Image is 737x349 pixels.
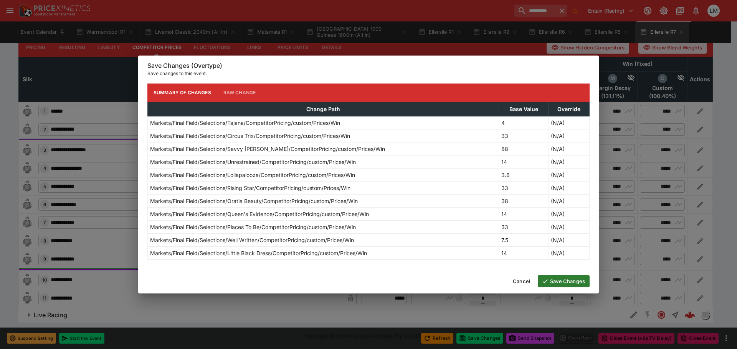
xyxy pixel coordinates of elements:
td: (N/A) [549,246,590,259]
h6: Save Changes (Overtype) [147,62,590,70]
td: (N/A) [549,181,590,194]
button: Summary of Changes [147,84,217,102]
td: 33 [499,220,549,233]
td: 14 [499,155,549,168]
button: Cancel [508,275,535,287]
td: 14 [499,207,549,220]
td: (N/A) [549,168,590,181]
th: Override [549,102,590,116]
td: (N/A) [549,116,590,129]
p: Markets/Final Field/Selections/Tajana/CompetitorPricing/custom/Prices/Win [150,119,340,127]
p: Markets/Final Field/Selections/Oratia Beauty/CompetitorPricing/custom/Prices/Win [150,197,358,205]
td: (N/A) [549,220,590,233]
td: (N/A) [549,207,590,220]
p: Save changes to this event. [147,70,590,77]
td: 14 [499,246,549,259]
td: 3.6 [499,168,549,181]
p: Markets/Final Field/Selections/Savvy [PERSON_NAME]/CompetitorPricing/custom/Prices/Win [150,145,385,153]
td: (N/A) [549,194,590,207]
button: Raw Change [217,84,262,102]
p: Markets/Final Field/Selections/Lollapalooza/CompetitorPricing/custom/Prices/Win [150,171,355,179]
td: (N/A) [549,155,590,168]
p: Markets/Final Field/Selections/Rising Star/CompetitorPricing/custom/Prices/Win [150,184,350,192]
td: (N/A) [549,142,590,155]
td: 33 [499,129,549,142]
th: Base Value [499,102,549,116]
button: Save Changes [538,275,590,287]
p: Markets/Final Field/Selections/Unrestrained/CompetitorPricing/custom/Prices/Win [150,158,356,166]
td: 4 [499,116,549,129]
p: Markets/Final Field/Selections/Well Written/CompetitorPricing/custom/Prices/Win [150,236,354,244]
td: 33 [499,181,549,194]
th: Change Path [148,102,499,116]
td: (N/A) [549,233,590,246]
p: Markets/Final Field/Selections/Circus Trix/CompetitorPricing/custom/Prices/Win [150,132,350,140]
td: 7.5 [499,233,549,246]
p: Markets/Final Field/Selections/Queen's Evidence/CompetitorPricing/custom/Prices/Win [150,210,369,218]
td: 88 [499,142,549,155]
td: 38 [499,194,549,207]
p: Markets/Final Field/Selections/Places To Be/CompetitorPricing/custom/Prices/Win [150,223,356,231]
td: (N/A) [549,129,590,142]
p: Markets/Final Field/Selections/Little Black Dress/CompetitorPricing/custom/Prices/Win [150,249,367,257]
